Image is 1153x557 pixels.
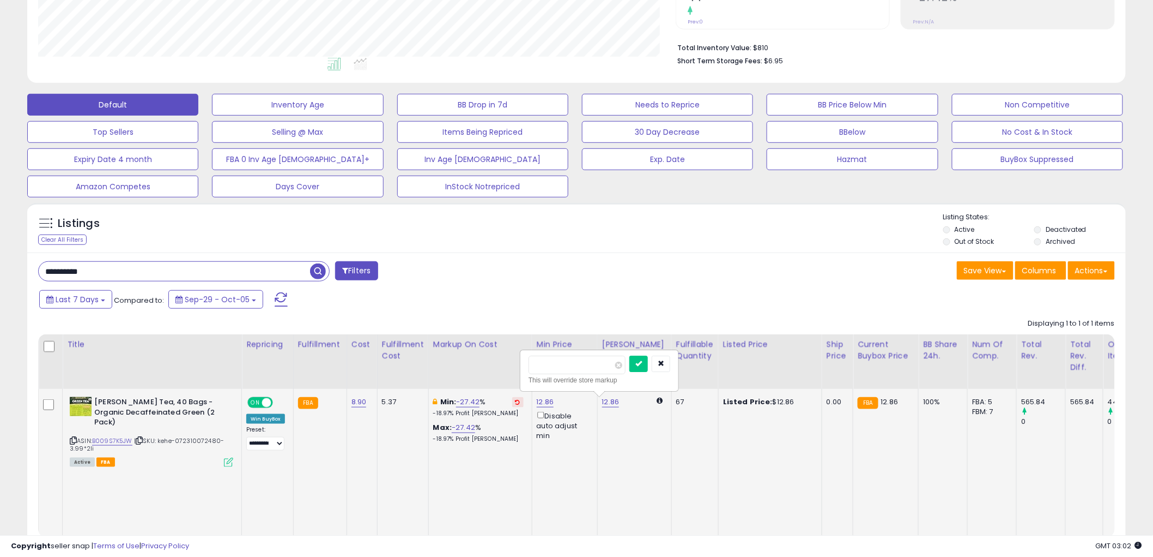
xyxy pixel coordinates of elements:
b: Max: [433,422,452,433]
small: Prev: 0 [688,19,703,25]
span: Last 7 Days [56,294,99,305]
button: BBelow [767,121,938,143]
span: ON [248,398,262,408]
div: 5.37 [382,397,420,407]
div: Ship Price [827,339,848,362]
p: -18.97% Profit [PERSON_NAME] [433,410,524,417]
a: 8.90 [351,397,367,408]
div: FBA: 5 [972,397,1008,407]
button: Expiry Date 4 month [27,148,198,170]
div: % [433,397,524,417]
li: $810 [677,40,1107,53]
div: 100% [923,397,959,407]
span: 12.86 [881,397,899,407]
button: Save View [957,261,1014,280]
div: Num of Comp. [972,339,1012,362]
div: BB Share 24h. [923,339,963,362]
small: FBA [858,397,878,409]
span: Columns [1022,265,1057,276]
button: Inv Age [DEMOGRAPHIC_DATA] [397,148,568,170]
div: Disable auto adjust min [537,410,589,441]
span: FBA [96,458,115,467]
a: 12.86 [537,397,554,408]
b: Short Term Storage Fees: [677,56,762,65]
div: Markup on Cost [433,339,527,350]
b: [PERSON_NAME] Tea, 40 Bags - Organic Decaffeinated Green (2 Pack) [94,397,227,430]
div: 565.84 [1070,397,1095,407]
button: Last 7 Days [39,290,112,309]
button: Hazmat [767,148,938,170]
a: -27.42 [452,422,475,433]
span: $6.95 [764,56,783,66]
label: Deactivated [1046,225,1087,234]
div: % [433,423,524,443]
div: [PERSON_NAME] [602,339,667,350]
div: seller snap | | [11,541,189,552]
span: Sep-29 - Oct-05 [185,294,250,305]
a: Terms of Use [93,541,139,551]
div: 565.84 [1021,397,1065,407]
button: Inventory Age [212,94,383,116]
div: Win BuyBox [246,414,285,424]
th: The percentage added to the cost of goods (COGS) that forms the calculator for Min & Max prices. [428,334,532,389]
img: 51SGqYEWfJL._SL40_.jpg [70,397,92,416]
div: Fulfillment [298,339,342,350]
h5: Listings [58,216,100,231]
span: | SKU: kehe-072310072480-3.99*2li [70,436,224,453]
p: Listing States: [943,212,1126,223]
span: Compared to: [114,295,164,306]
button: BuyBox Suppressed [952,148,1123,170]
p: -18.97% Profit [PERSON_NAME] [433,435,524,443]
button: Needs to Reprice [582,94,753,116]
div: Listed Price [723,339,817,350]
div: 44 [1108,397,1152,407]
label: Archived [1046,237,1075,246]
button: Sep-29 - Oct-05 [168,290,263,309]
button: Exp. Date [582,148,753,170]
div: Fulfillable Quantity [676,339,714,362]
button: 30 Day Decrease [582,121,753,143]
div: Total Rev. [1021,339,1061,362]
div: Current Buybox Price [858,339,914,362]
div: Cost [351,339,373,350]
button: Amazon Competes [27,176,198,197]
div: Repricing [246,339,289,350]
div: Total Rev. Diff. [1070,339,1099,373]
div: This will override store markup [529,375,670,386]
label: Out of Stock [955,237,994,246]
b: Total Inventory Value: [677,43,751,52]
button: Non Competitive [952,94,1123,116]
label: Active [955,225,975,234]
small: Prev: N/A [913,19,934,25]
div: 0 [1021,417,1065,427]
button: No Cost & In Stock [952,121,1123,143]
div: 67 [676,397,710,407]
button: Actions [1068,261,1115,280]
div: Clear All Filters [38,235,87,245]
a: B009S7K5JW [92,436,132,446]
div: FBM: 7 [972,407,1008,417]
div: ASIN: [70,397,233,466]
div: Preset: [246,426,285,451]
button: Filters [335,261,378,280]
button: Top Sellers [27,121,198,143]
div: Min Price [537,339,593,350]
span: OFF [271,398,289,408]
button: BB Price Below Min [767,94,938,116]
a: -27.42 [456,397,480,408]
button: InStock Notrepriced [397,176,568,197]
span: 2025-10-13 03:02 GMT [1096,541,1142,551]
div: Fulfillment Cost [382,339,424,362]
div: Ordered Items [1108,339,1148,362]
div: 0.00 [827,397,845,407]
div: $12.86 [723,397,814,407]
span: All listings currently available for purchase on Amazon [70,458,95,467]
button: Default [27,94,198,116]
button: Columns [1015,261,1066,280]
div: Title [67,339,237,350]
div: Displaying 1 to 1 of 1 items [1028,319,1115,329]
b: Min: [440,397,457,407]
strong: Copyright [11,541,51,551]
button: Days Cover [212,176,383,197]
button: Items Being Repriced [397,121,568,143]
